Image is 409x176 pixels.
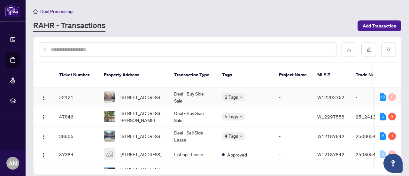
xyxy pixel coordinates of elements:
span: down [239,96,243,99]
span: [STREET_ADDRESS][PERSON_NAME] [120,110,164,124]
span: down [239,115,243,118]
td: 2512413 [351,107,395,126]
div: 3 [388,113,396,120]
td: - [274,146,312,163]
img: thumbnail-img [104,92,115,103]
div: 2 [380,132,386,140]
img: Logo [41,95,46,100]
span: Add Transaction [363,21,396,31]
div: 10 [380,93,386,101]
td: Listing - Lease [169,146,217,163]
th: Transaction Type [169,63,217,88]
th: MLS # [312,63,351,88]
th: Ticket Number [54,63,99,88]
span: Approved [227,151,247,158]
button: Logo [39,131,49,141]
div: 0 [380,150,386,158]
img: thumbnail-img [104,149,115,160]
th: Trade Number [351,63,395,88]
td: Deal - Buy Side Sale [169,88,217,107]
span: W12297558 [317,114,344,119]
img: Logo [41,152,46,157]
td: - [274,88,312,107]
span: 4 Tags [225,132,238,140]
span: [STREET_ADDRESS] [120,94,161,101]
span: 5 Tags [225,113,238,120]
td: 47846 [54,107,99,126]
span: [STREET_ADDRESS] [120,133,161,140]
button: Add Transaction [358,20,401,31]
img: thumbnail-img [104,131,115,142]
img: thumbnail-img [104,111,115,122]
th: Property Address [99,63,169,88]
button: Logo [39,149,49,159]
span: Deal Processing [40,9,73,14]
td: - [274,126,312,146]
span: edit [367,47,371,52]
div: 1 [388,132,396,140]
span: [STREET_ADDRESS] [120,151,161,158]
button: Logo [39,92,49,102]
span: W12187842 [317,151,344,157]
th: Project Name [274,63,312,88]
img: logo [5,5,20,17]
span: home [33,9,38,14]
td: 2508054 [351,146,395,163]
span: filter [386,47,391,52]
td: 2508054 [351,126,395,146]
div: 0 [388,93,396,101]
span: AN [9,159,17,168]
td: 38605 [54,126,99,146]
td: Deal - Buy Side Sale [169,107,217,126]
a: RAHR - Transactions [33,20,105,32]
td: 52121 [54,88,99,107]
td: - [351,88,395,107]
span: download [347,47,351,52]
button: download [342,42,356,57]
span: W12293762 [317,94,344,100]
span: down [239,134,243,138]
img: Logo [41,115,46,120]
td: Deal - Sell Side Lease [169,126,217,146]
button: Logo [39,111,49,122]
button: Open asap [383,154,403,173]
img: Logo [41,134,46,139]
th: Tags [217,63,274,88]
button: filter [381,42,396,57]
div: 0 [388,150,396,158]
span: 2 Tags [225,93,238,101]
span: W12187842 [317,133,344,139]
td: 37384 [54,146,99,163]
div: 1 [380,113,386,120]
button: edit [361,42,376,57]
td: - [274,107,312,126]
